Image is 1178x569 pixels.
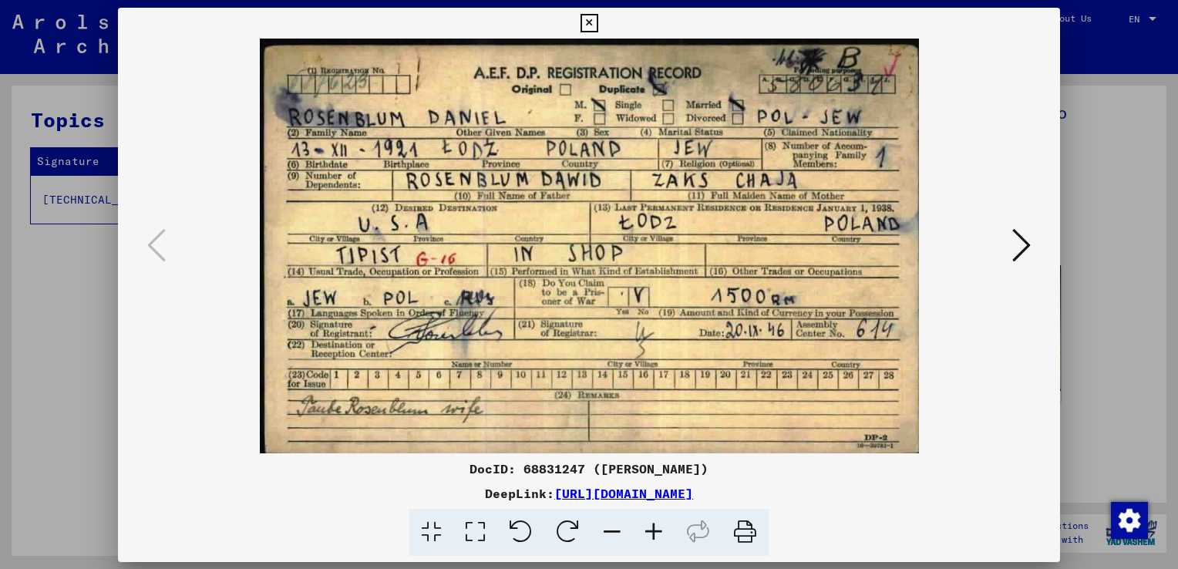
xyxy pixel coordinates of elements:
[554,486,693,501] a: [URL][DOMAIN_NAME]
[170,39,1008,453] img: 001.jpg
[1110,501,1147,538] div: Change consent
[1111,502,1148,539] img: Change consent
[118,484,1060,503] div: DeepLink:
[118,460,1060,478] div: DocID: 68831247 ([PERSON_NAME])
